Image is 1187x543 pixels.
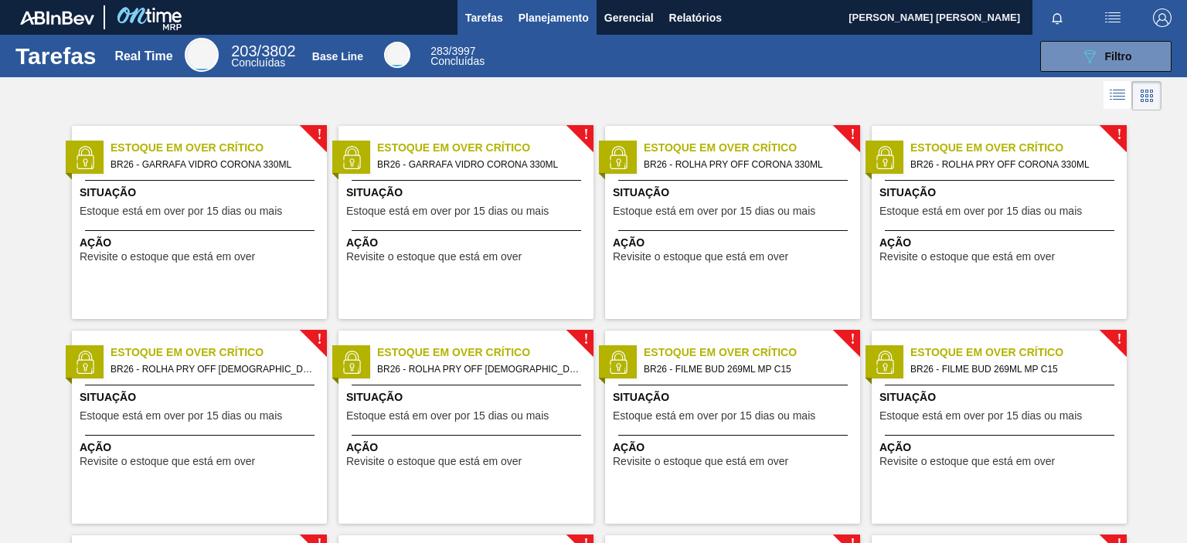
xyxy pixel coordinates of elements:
span: Estoque em Over Crítico [910,140,1127,156]
div: Base Line [430,46,485,66]
span: BR26 - FILME BUD 269ML MP C15 [644,361,848,378]
span: BR26 - FILME BUD 269ML MP C15 [910,361,1114,378]
span: Relatórios [669,8,722,27]
span: Revisite o estoque que está em over [80,251,255,263]
span: Situação [80,389,323,406]
img: userActions [1104,8,1122,27]
span: BR26 - GARRAFA VIDRO CORONA 330ML [377,156,581,173]
span: Concluídas [231,56,285,69]
span: Estoque em Over Crítico [377,140,593,156]
span: Estoque em Over Crítico [111,344,327,361]
span: BR26 - ROLHA PRY OFF BRAHMA DUPLO MALTE 300ML [111,361,315,378]
span: Revisite o estoque que está em over [346,456,522,467]
span: Ação [80,439,323,456]
button: Filtro [1040,41,1172,72]
span: BR26 - ROLHA PRY OFF CORONA 330ML [644,156,848,173]
span: ! [583,129,588,141]
div: Real Time [185,38,219,72]
span: Filtro [1105,50,1132,63]
span: 283 [430,45,448,57]
span: Tarefas [465,8,503,27]
img: status [340,351,363,374]
span: ! [317,129,321,141]
img: TNhmsLtSVTkK8tSr43FrP2fwEKptu5GPRR3wAAAABJRU5ErkJggg== [20,11,94,25]
img: status [607,351,630,374]
span: Estoque está em over por 15 dias ou mais [613,205,815,217]
img: status [73,351,97,374]
span: ! [850,334,855,345]
img: status [340,146,363,169]
span: Ação [879,439,1123,456]
span: Estoque está em over por 15 dias ou mais [613,410,815,422]
span: Ação [80,235,323,251]
img: status [873,146,896,169]
span: Revisite o estoque que está em over [80,456,255,467]
span: Revisite o estoque que está em over [346,251,522,263]
span: Estoque em Over Crítico [910,344,1127,361]
span: Estoque está em over por 15 dias ou mais [80,205,282,217]
span: / 3802 [231,42,295,59]
span: Situação [346,389,590,406]
span: Estoque em Over Crítico [111,140,327,156]
span: Ação [613,439,856,456]
span: Estoque está em over por 15 dias ou mais [879,410,1082,422]
span: Situação [80,185,323,201]
span: Situação [879,185,1123,201]
span: Estoque está em over por 15 dias ou mais [346,410,549,422]
img: status [607,146,630,169]
span: Revisite o estoque que está em over [613,251,788,263]
span: ! [850,129,855,141]
span: Estoque está em over por 15 dias ou mais [80,410,282,422]
span: BR26 - ROLHA PRY OFF BRAHMA DUPLO MALTE 300ML [377,361,581,378]
span: Situação [613,389,856,406]
span: Estoque em Over Crítico [644,140,860,156]
div: Base Line [312,50,363,63]
span: ! [1117,334,1121,345]
span: Concluídas [430,55,485,67]
span: Ação [613,235,856,251]
span: Revisite o estoque que está em over [613,456,788,467]
span: ! [317,334,321,345]
span: Gerencial [604,8,654,27]
div: Visão em Cards [1132,81,1161,110]
span: BR26 - ROLHA PRY OFF CORONA 330ML [910,156,1114,173]
div: Base Line [384,42,410,68]
span: Situação [346,185,590,201]
span: Situação [613,185,856,201]
span: Situação [879,389,1123,406]
button: Notificações [1032,7,1082,29]
div: Real Time [114,49,172,63]
span: Estoque está em over por 15 dias ou mais [346,205,549,217]
span: ! [1117,129,1121,141]
span: Estoque está em over por 15 dias ou mais [879,205,1082,217]
img: Logout [1153,8,1172,27]
div: Real Time [231,45,295,68]
span: Ação [346,235,590,251]
div: Visão em Lista [1104,81,1132,110]
img: status [73,146,97,169]
span: 203 [231,42,257,59]
span: Ação [346,439,590,456]
span: / 3997 [430,45,475,57]
span: Estoque em Over Crítico [644,344,860,361]
h1: Tarefas [15,47,97,65]
span: Ação [879,235,1123,251]
span: Estoque em Over Crítico [377,344,593,361]
span: ! [583,334,588,345]
span: Planejamento [519,8,589,27]
span: BR26 - GARRAFA VIDRO CORONA 330ML [111,156,315,173]
span: Revisite o estoque que está em over [879,251,1055,263]
img: status [873,351,896,374]
span: Revisite o estoque que está em over [879,456,1055,467]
